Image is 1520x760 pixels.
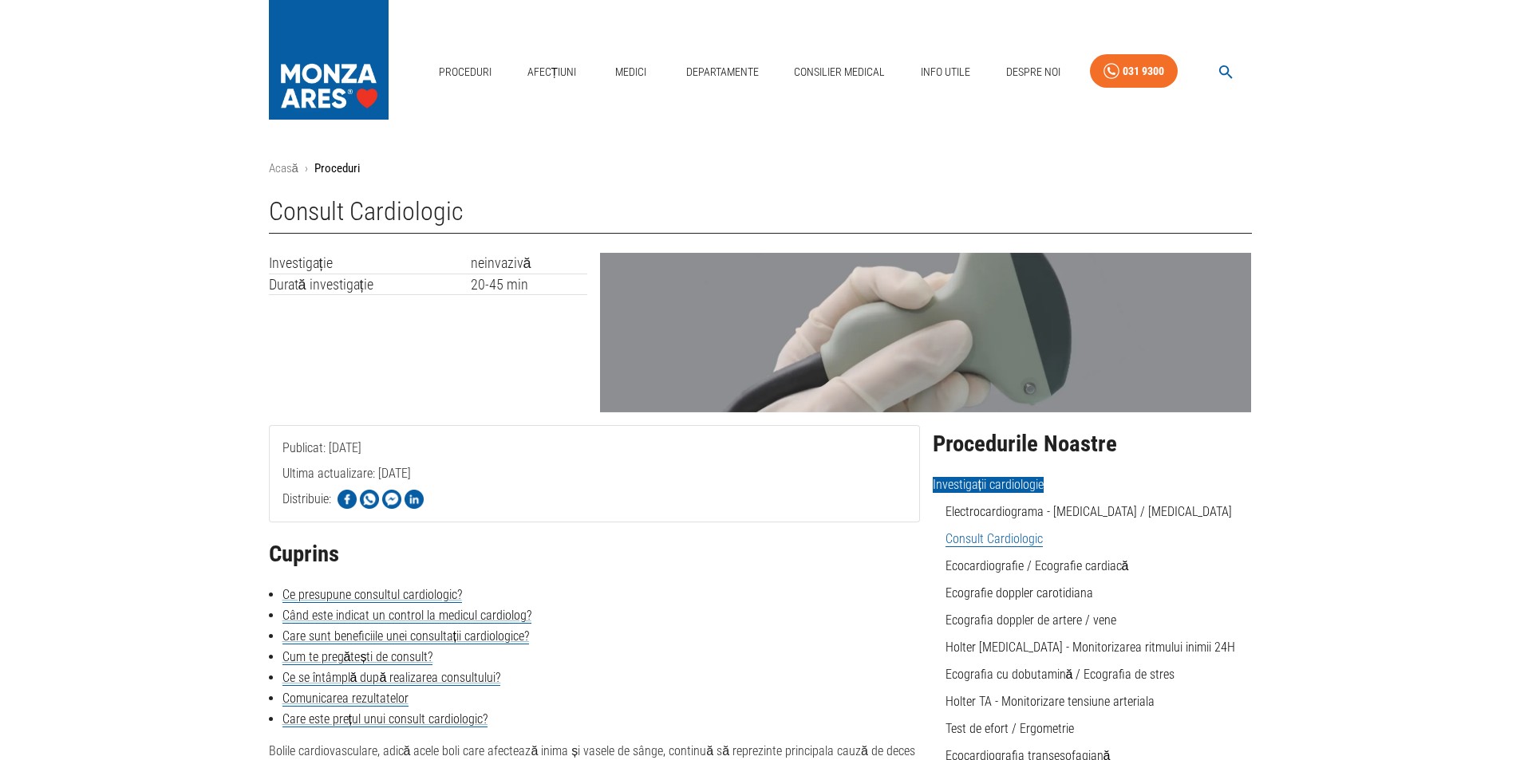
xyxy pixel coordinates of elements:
a: Info Utile [914,56,977,89]
img: Share on Facebook [338,490,357,509]
span: Publicat: [DATE] [282,440,361,519]
a: Test de efort / Ergometrie [946,721,1074,736]
a: 031 9300 [1090,54,1178,89]
a: Ecocardiografie / Ecografie cardiacă [946,558,1129,573]
td: neinvazivă [471,253,588,274]
p: Distribuie: [282,490,331,509]
a: Consult Cardiologic [946,531,1043,547]
a: Departamente [680,56,765,89]
div: 031 9300 [1123,61,1164,81]
a: Ecografia doppler de artere / vene [946,612,1116,628]
li: › [305,159,308,178]
h2: Cuprins [269,541,920,567]
a: Medici [606,56,657,89]
a: Electrocardiograma - [MEDICAL_DATA] / [MEDICAL_DATA] [946,504,1232,519]
td: 20-45 min [471,274,588,295]
td: Durată investigație [269,274,471,295]
p: Proceduri [314,159,360,178]
a: Holter [MEDICAL_DATA] - Monitorizarea ritmului inimii 24H [946,640,1235,655]
h2: Procedurile Noastre [933,431,1252,457]
td: Investigație [269,253,471,274]
a: Ecografie doppler carotidiana [946,585,1093,601]
a: Afecțiuni [521,56,583,89]
a: Ecografia cu dobutamină / Ecografia de stres [946,667,1175,682]
a: Comunicarea rezultatelor [282,691,409,707]
h1: Consult Cardiologic [269,197,1252,234]
a: Acasă [269,161,298,175]
a: Care este prețul unui consult cardiologic? [282,711,488,727]
img: Consult Cardiologic | | MONZA ARES | Inovatie in Cardiologie [600,253,1251,412]
a: Despre Noi [1000,56,1067,89]
a: Consilier Medical [788,56,891,89]
a: Care sunt beneficiile unei consultații cardiologice? [282,628,529,644]
a: Proceduri [432,56,498,89]
nav: breadcrumb [269,159,1252,178]
span: Investigații cardiologie [933,477,1044,493]
a: Cum te pregătești de consult? [282,649,433,665]
span: Ultima actualizare: [DATE] [282,466,411,545]
a: Ce se întâmplă după realizarea consultului? [282,670,501,686]
a: Ce presupune consultul cardiologic? [282,587,462,603]
a: Când este indicat un control la medicul cardiolog? [282,608,531,624]
img: Share on LinkedIn [405,490,424,509]
a: Holter TA - Monitorizare tensiune arteriala [946,694,1155,709]
img: Share on WhatsApp [360,490,379,509]
img: Share on Facebook Messenger [382,490,401,509]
